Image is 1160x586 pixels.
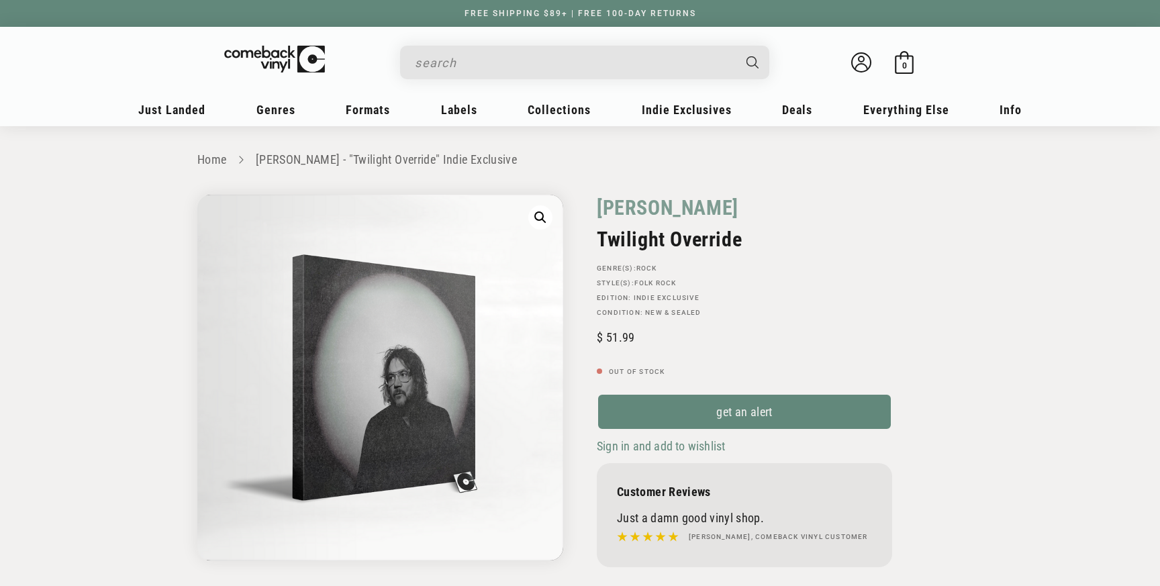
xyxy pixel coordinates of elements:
div: Search [400,46,769,79]
nav: breadcrumbs [197,150,963,170]
a: FREE SHIPPING $89+ | FREE 100-DAY RETURNS [451,9,710,18]
h2: Twilight Override [597,228,892,251]
span: Deals [782,103,812,117]
p: Condition: New & Sealed [597,309,892,317]
span: Labels [441,103,477,117]
span: Everything Else [863,103,949,117]
a: Indie Exclusive [634,294,699,301]
p: Customer Reviews [617,485,872,499]
span: 0 [902,60,907,70]
input: search [415,49,733,77]
p: STYLE(S): [597,279,892,287]
span: $ [597,330,603,344]
span: Indie Exclusives [642,103,732,117]
button: Search [735,46,771,79]
a: Home [197,152,226,166]
p: Just a damn good vinyl shop. [617,511,872,525]
button: Sign in and add to wishlist [597,438,729,454]
a: [PERSON_NAME] - "Twilight Override" Indie Exclusive [256,152,517,166]
p: Edition: [597,294,892,302]
span: Just Landed [138,103,205,117]
p: GENRE(S): [597,264,892,273]
span: Sign in and add to wishlist [597,439,725,453]
a: Rock [636,264,657,272]
span: 51.99 [597,330,634,344]
span: Formats [346,103,390,117]
img: star5.svg [617,528,679,546]
span: Collections [528,103,591,117]
span: Info [1000,103,1022,117]
h4: [PERSON_NAME], Comeback Vinyl customer [689,532,868,542]
a: get an alert [597,393,892,430]
p: Out of stock [597,368,892,376]
a: Folk Rock [634,279,677,287]
a: [PERSON_NAME] [597,195,738,221]
span: Genres [256,103,295,117]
